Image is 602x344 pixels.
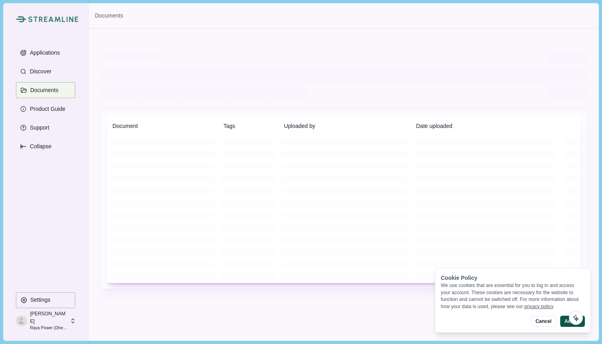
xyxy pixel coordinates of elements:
p: Product Guide [27,106,66,112]
span: Cookie Policy [441,275,477,281]
button: Product Guide [16,101,75,117]
p: Support [27,124,49,131]
p: Raya Power (Dhen's Copy) [30,325,67,331]
a: Documents [95,12,123,20]
button: Applications [16,45,75,61]
th: Uploaded by [278,116,410,136]
div: We use cookies that are essential for you to log in and access your account. These cookies are ne... [441,282,585,310]
button: Cancel [531,316,556,327]
th: Tags [218,116,278,136]
button: Discover [16,63,75,79]
p: Collapse [27,143,51,150]
button: Expand [16,138,75,154]
img: Streamline Climate Logo [28,16,78,22]
img: profile picture [16,315,27,326]
th: Date uploaded [410,116,560,136]
th: Document [107,116,218,136]
p: Documents [27,87,59,94]
button: Documents [16,82,75,98]
img: Streamline Climate Logo [16,16,26,22]
button: Accept [560,316,585,327]
button: Support [16,120,75,136]
p: [PERSON_NAME] [30,310,67,325]
p: Settings [27,297,51,303]
a: Streamline Climate LogoStreamline Climate Logo [16,16,75,22]
p: Applications [27,49,60,56]
p: Discover [27,68,51,75]
a: privacy policy [524,304,554,309]
a: Settings [16,292,75,311]
button: Settings [16,292,75,308]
